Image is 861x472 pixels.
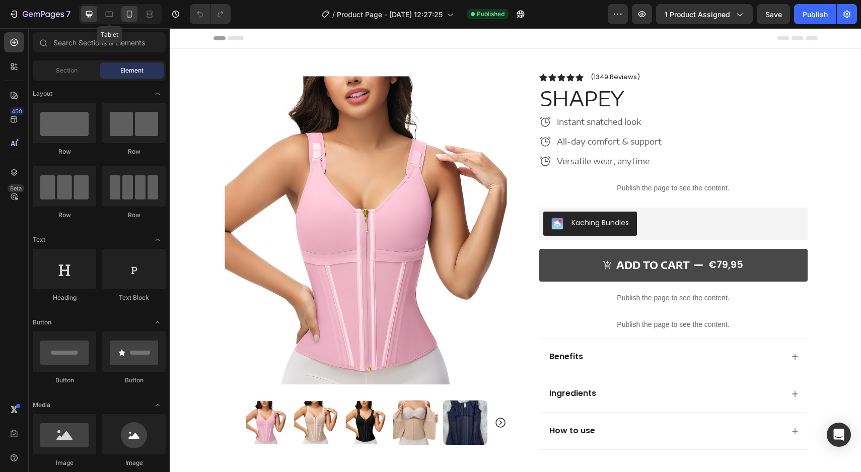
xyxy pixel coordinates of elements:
div: Row [33,211,96,220]
span: Text [33,235,45,244]
div: Heading [33,293,96,302]
button: Publish [794,4,836,24]
button: Save [757,4,790,24]
p: Ingredients [380,360,426,371]
div: Row [102,147,166,156]
div: Open Intercom Messenger [827,423,851,447]
span: Toggle open [150,232,166,248]
div: Button [33,376,96,385]
span: Layout [33,89,52,98]
img: KachingBundles.png [382,189,394,201]
button: 1 product assigned [656,4,753,24]
input: Search Sections & Elements [33,32,166,52]
p: All-day comfort & support [387,107,492,119]
div: ADD TO CART [447,231,520,243]
p: Publish the page to see the content. [370,155,638,165]
div: Beta [8,184,24,192]
span: Toggle open [150,314,166,330]
span: Section [56,66,78,75]
span: Published [477,10,505,19]
span: Save [765,10,782,19]
div: Image [102,458,166,467]
button: 7 [4,4,75,24]
p: Publish the page to see the content. [370,264,638,275]
div: 450 [10,107,24,115]
p: 7 [66,8,70,20]
span: Toggle open [150,397,166,413]
div: Undo/Redo [190,4,231,24]
h1: SHAPEY [370,56,638,84]
p: Benefits [380,323,413,334]
span: 1 product assigned [665,9,730,20]
div: Kaching Bundles [402,189,459,200]
div: Row [33,147,96,156]
span: Element [120,66,143,75]
p: How to use [380,397,425,408]
div: €79,95 [538,230,575,244]
div: Text Block [102,293,166,302]
button: ADD TO CART [370,221,638,253]
span: Button [33,318,51,327]
span: Product Page - [DATE] 12:27:25 [337,9,443,20]
span: Toggle open [150,86,166,102]
p: (1349 Reviews) [421,45,470,53]
iframe: Design area [170,28,861,472]
div: Button [102,376,166,385]
p: Versatile wear, anytime [387,127,492,139]
p: Publish the page to see the content. [370,291,638,302]
div: Publish [803,9,828,20]
span: Media [33,400,50,410]
p: Instant snatched look [387,88,492,100]
span: / [332,9,335,20]
button: Kaching Bundles [374,183,467,208]
div: Row [102,211,166,220]
button: Carousel Next Arrow [325,388,337,400]
div: Image [33,458,96,467]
